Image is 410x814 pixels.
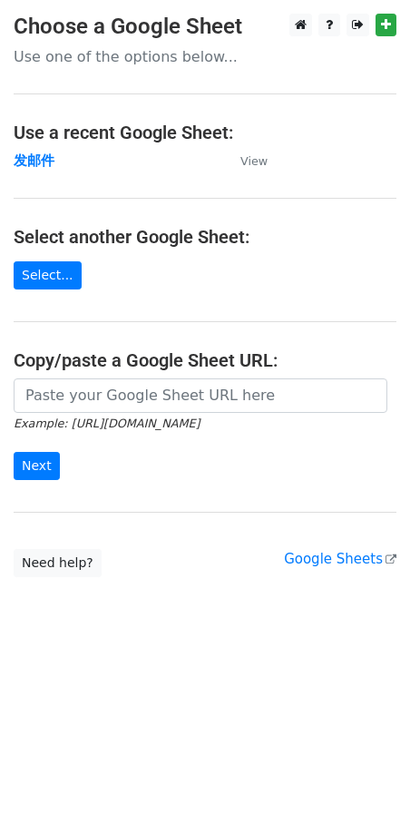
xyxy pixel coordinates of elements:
[14,261,82,289] a: Select...
[14,452,60,480] input: Next
[14,417,200,430] small: Example: [URL][DOMAIN_NAME]
[14,378,387,413] input: Paste your Google Sheet URL here
[14,14,396,40] h3: Choose a Google Sheet
[240,154,268,168] small: View
[14,152,54,169] a: 发邮件
[14,47,396,66] p: Use one of the options below...
[14,349,396,371] h4: Copy/paste a Google Sheet URL:
[14,122,396,143] h4: Use a recent Google Sheet:
[14,226,396,248] h4: Select another Google Sheet:
[222,152,268,169] a: View
[14,549,102,577] a: Need help?
[284,551,396,567] a: Google Sheets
